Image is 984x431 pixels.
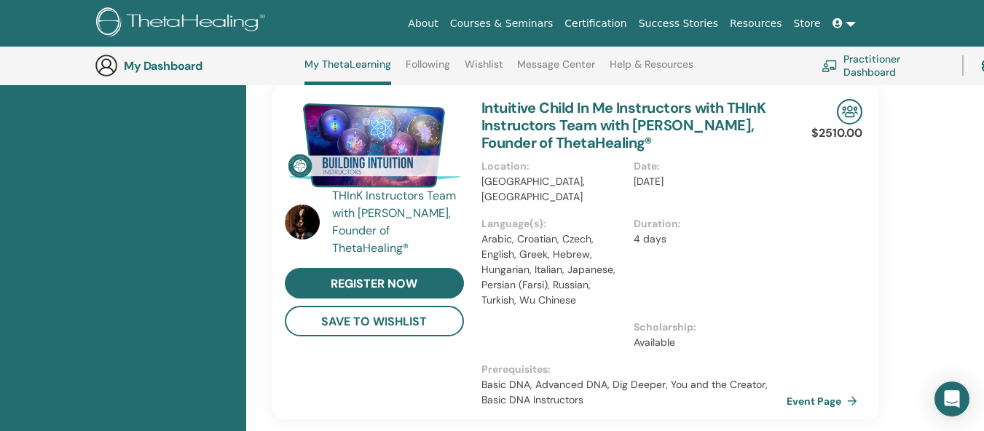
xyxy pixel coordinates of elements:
p: Location : [481,159,626,174]
img: logo.png [96,7,270,40]
h3: My Dashboard [124,59,269,73]
a: Message Center [517,58,595,82]
p: Basic DNA, Advanced DNA, Dig Deeper, You and the Creator, Basic DNA Instructors [481,377,787,408]
p: Scholarship : [634,320,778,335]
a: Intuitive Child In Me Instructors with THInK Instructors Team with [PERSON_NAME], Founder of Thet... [481,98,766,152]
a: Wishlist [465,58,503,82]
a: Practitioner Dashboard [822,50,945,82]
p: Language(s) : [481,216,626,232]
p: [GEOGRAPHIC_DATA], [GEOGRAPHIC_DATA] [481,174,626,205]
a: My ThetaLearning [304,58,391,85]
img: default.jpg [285,205,320,240]
p: 4 days [634,232,778,247]
a: Resources [724,10,788,37]
a: Event Page [787,390,863,412]
p: Duration : [634,216,778,232]
button: save to wishlist [285,306,464,336]
div: Open Intercom Messenger [934,381,969,416]
a: Courses & Seminars [444,10,559,37]
a: About [402,10,444,37]
a: Certification [559,10,632,37]
a: register now [285,268,464,298]
a: Following [406,58,450,82]
a: Success Stories [633,10,724,37]
p: Available [634,335,778,350]
img: Intuitive Child In Me Instructors [285,99,464,192]
img: In-Person Seminar [837,99,862,124]
img: generic-user-icon.jpg [95,54,118,77]
img: chalkboard-teacher.svg [822,60,838,71]
span: register now [331,276,417,291]
a: Store [788,10,827,37]
p: Date : [634,159,778,174]
a: THInK Instructors Team with [PERSON_NAME], Founder of ThetaHealing® [332,187,467,257]
p: $2510.00 [811,124,862,142]
p: [DATE] [634,174,778,189]
p: Arabic, Croatian, Czech, English, Greek, Hebrew, Hungarian, Italian, Japanese, Persian (Farsi), R... [481,232,626,308]
a: Help & Resources [610,58,693,82]
p: Prerequisites : [481,362,787,377]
